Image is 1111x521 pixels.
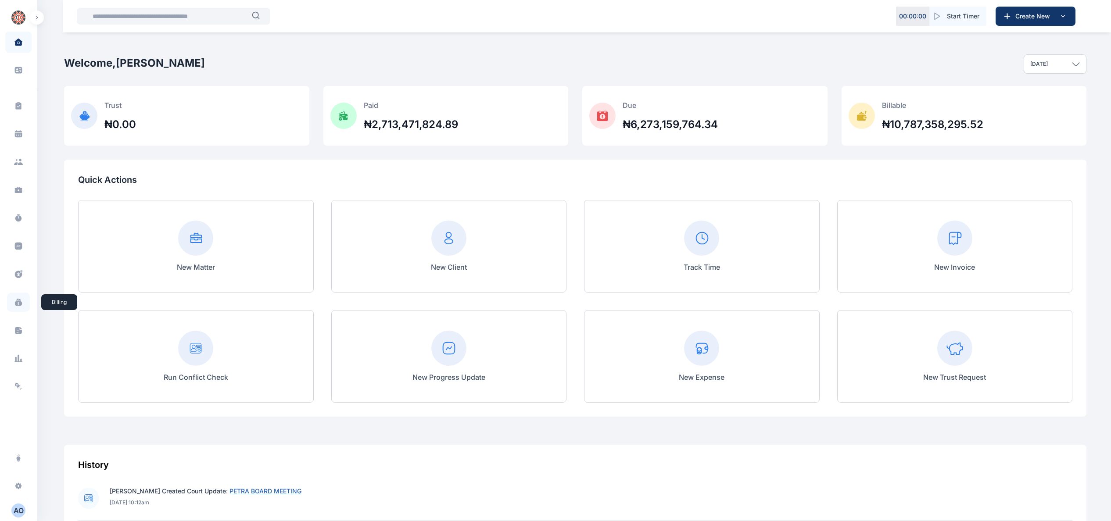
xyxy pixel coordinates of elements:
h2: ₦0.00 [104,118,136,132]
h2: ₦6,273,159,764.34 [623,118,718,132]
p: Billable [882,100,983,111]
p: Paid [364,100,458,111]
p: New Trust Request [923,372,986,382]
span: Start Timer [947,12,979,21]
span: PETRA BOARD MEETING [229,487,301,495]
p: New Client [431,262,467,272]
p: [DATE] 10:12am [110,499,301,506]
p: [DATE] [1030,61,1048,68]
a: PETRA BOARD MEETING [228,487,301,495]
p: 00 : 00 : 00 [899,12,926,21]
p: Trust [104,100,136,111]
p: New Invoice [934,262,975,272]
h2: Welcome, [PERSON_NAME] [64,56,205,70]
button: AO [5,503,32,517]
p: Run Conflict Check [164,372,228,382]
p: Track Time [684,262,720,272]
button: Create New [996,7,1075,26]
button: AO [11,503,25,517]
p: Quick Actions [78,174,1072,186]
h2: ₦10,787,358,295.52 [882,118,983,132]
p: New Matter [177,262,215,272]
p: New Progress Update [412,372,485,382]
div: History [78,459,1072,471]
span: Create New [1012,12,1057,21]
p: Due [623,100,718,111]
div: A O [11,505,25,516]
h2: ₦2,713,471,824.89 [364,118,458,132]
p: New Expense [679,372,724,382]
p: [PERSON_NAME] Created Court Update: [110,487,301,496]
button: Start Timer [929,7,986,26]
